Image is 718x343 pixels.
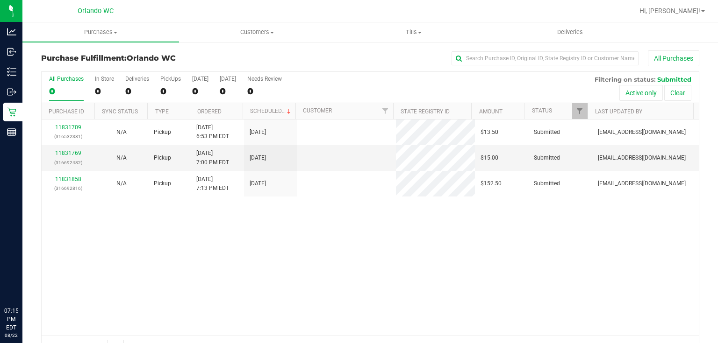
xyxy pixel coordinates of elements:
[303,107,332,114] a: Customer
[116,180,127,187] span: Not Applicable
[47,184,89,193] p: (316692816)
[401,108,450,115] a: State Registry ID
[154,179,171,188] span: Pickup
[116,128,127,137] button: N/A
[250,108,293,114] a: Scheduled
[116,129,127,135] span: Not Applicable
[481,154,498,162] span: $15.00
[95,86,114,97] div: 0
[95,76,114,82] div: In Store
[116,154,127,162] button: N/A
[49,86,84,97] div: 0
[598,128,686,137] span: [EMAIL_ADDRESS][DOMAIN_NAME]
[481,179,502,188] span: $152.50
[7,67,16,77] inline-svg: Inventory
[598,154,686,162] span: [EMAIL_ADDRESS][DOMAIN_NAME]
[22,28,179,36] span: Purchases
[55,150,81,156] a: 11831769
[196,175,229,193] span: [DATE] 7:13 PM EDT
[657,76,691,83] span: Submitted
[639,7,700,14] span: Hi, [PERSON_NAME]!
[49,108,84,115] a: Purchase ID
[220,86,236,97] div: 0
[598,179,686,188] span: [EMAIL_ADDRESS][DOMAIN_NAME]
[572,103,588,119] a: Filter
[102,108,138,115] a: Sync Status
[4,307,18,332] p: 07:15 PM EDT
[179,22,336,42] a: Customers
[7,127,16,137] inline-svg: Reports
[154,154,171,162] span: Pickup
[197,108,222,115] a: Ordered
[250,154,266,162] span: [DATE]
[7,27,16,36] inline-svg: Analytics
[47,158,89,167] p: (316692482)
[125,86,149,97] div: 0
[452,51,639,65] input: Search Purchase ID, Original ID, State Registry ID or Customer Name...
[247,76,282,82] div: Needs Review
[49,76,84,82] div: All Purchases
[125,76,149,82] div: Deliveries
[595,76,655,83] span: Filtering on status:
[116,154,127,161] span: Not Applicable
[55,176,81,182] a: 11831858
[534,128,560,137] span: Submitted
[336,22,492,42] a: Tills
[196,123,229,141] span: [DATE] 6:53 PM EDT
[7,87,16,97] inline-svg: Outbound
[55,124,81,131] a: 11831709
[481,128,498,137] span: $13.50
[378,103,393,119] a: Filter
[4,332,18,339] p: 08/22
[160,86,181,97] div: 0
[648,50,699,66] button: All Purchases
[7,107,16,117] inline-svg: Retail
[9,268,37,296] iframe: Resource center
[160,76,181,82] div: PickUps
[116,179,127,188] button: N/A
[127,54,176,63] span: Orlando WC
[664,85,691,101] button: Clear
[250,128,266,137] span: [DATE]
[47,132,89,141] p: (316532381)
[595,108,642,115] a: Last Updated By
[196,149,229,167] span: [DATE] 7:00 PM EDT
[220,76,236,82] div: [DATE]
[336,28,492,36] span: Tills
[534,179,560,188] span: Submitted
[250,179,266,188] span: [DATE]
[179,28,335,36] span: Customers
[155,108,169,115] a: Type
[545,28,596,36] span: Deliveries
[41,54,260,63] h3: Purchase Fulfillment:
[78,7,114,15] span: Orlando WC
[534,154,560,162] span: Submitted
[192,86,208,97] div: 0
[7,47,16,56] inline-svg: Inbound
[619,85,663,101] button: Active only
[479,108,503,115] a: Amount
[154,128,171,137] span: Pickup
[192,76,208,82] div: [DATE]
[532,107,552,114] a: Status
[247,86,282,97] div: 0
[492,22,648,42] a: Deliveries
[22,22,179,42] a: Purchases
